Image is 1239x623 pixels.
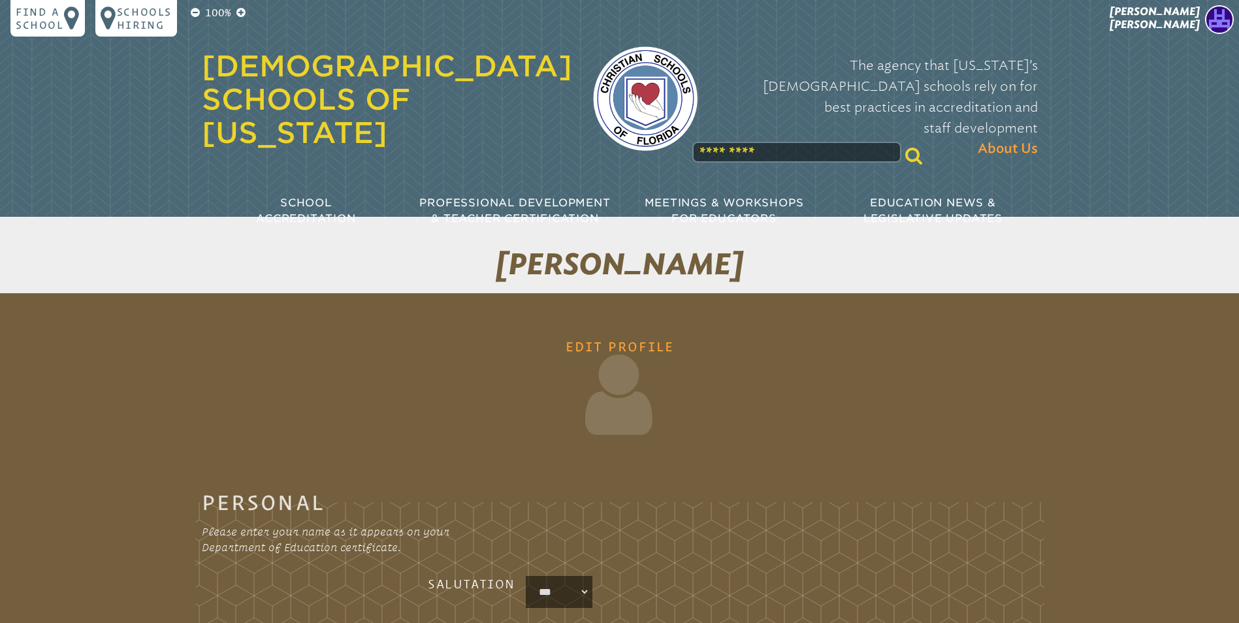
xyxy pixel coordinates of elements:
span: About Us [978,138,1038,159]
p: Find a school [16,5,64,31]
p: Schools Hiring [117,5,172,31]
legend: Personal [202,494,326,510]
span: School Accreditation [256,197,355,225]
h3: Salutation [306,576,515,592]
p: 100% [202,5,234,21]
span: Meetings & Workshops for Educators [645,197,804,225]
span: [PERSON_NAME] [496,247,743,282]
h1: Edit Profile [284,330,956,442]
p: Please enter your name as it appears on your Department of Education certificate. [202,524,468,555]
span: Professional Development & Teacher Certification [419,197,610,225]
a: [DEMOGRAPHIC_DATA] Schools of [US_STATE] [202,49,572,150]
select: persons_salutation [528,579,590,605]
p: The agency that [US_STATE]’s [DEMOGRAPHIC_DATA] schools rely on for best practices in accreditati... [718,55,1038,159]
img: csf-logo-web-colors.png [593,46,698,151]
img: 0b7ff649318bf9c31bffe9b573c050c1 [1205,5,1234,34]
span: Education News & Legislative Updates [863,197,1003,225]
span: [PERSON_NAME] [PERSON_NAME] [1110,5,1200,31]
